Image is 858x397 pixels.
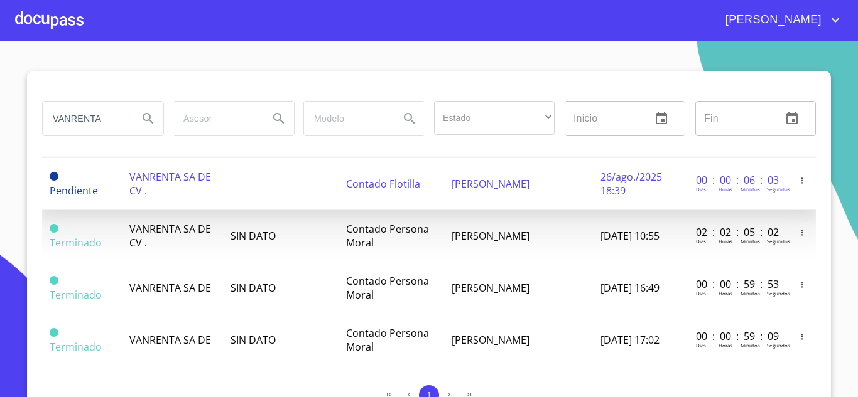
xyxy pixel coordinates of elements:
p: 00 : 00 : 06 : 03 [696,173,781,187]
p: Segundos [767,290,790,297]
span: Contado Persona Moral [346,274,429,302]
span: VANRENTA SA DE CV . [129,170,211,198]
button: Search [394,103,425,134]
p: Minutos [741,290,760,297]
p: Segundos [767,186,790,193]
div: ​ [434,101,555,135]
span: Pendiente [50,172,58,181]
button: Search [133,103,163,134]
span: SIN DATO [231,229,276,243]
p: 00 : 00 : 59 : 09 [696,329,781,343]
p: Minutos [741,238,760,245]
p: Minutos [741,186,760,193]
span: [PERSON_NAME] [716,10,828,30]
span: 26/ago./2025 18:39 [600,170,662,198]
span: SIN DATO [231,333,276,347]
span: [DATE] 17:02 [600,333,660,347]
span: VANRENTA SA DE [129,333,211,347]
span: [PERSON_NAME] [452,281,529,295]
span: VANRENTA SA DE [129,281,211,295]
p: Segundos [767,342,790,349]
span: Contado Persona Moral [346,222,429,250]
span: SIN DATO [231,281,276,295]
span: Terminado [50,288,102,302]
input: search [43,102,128,135]
p: 02 : 02 : 05 : 02 [696,225,781,239]
span: Contado Persona Moral [346,326,429,354]
p: Dias [696,186,706,193]
span: [DATE] 10:55 [600,229,660,243]
p: Dias [696,238,706,245]
span: Terminado [50,340,102,354]
p: 00 : 00 : 59 : 53 [696,277,781,291]
button: Search [264,103,294,134]
p: Dias [696,290,706,297]
p: Minutos [741,342,760,349]
input: search [304,102,389,135]
span: Terminado [50,276,58,285]
span: [DATE] 16:49 [600,281,660,295]
span: [PERSON_NAME] [452,177,529,191]
button: account of current user [716,10,843,30]
p: Horas [719,342,732,349]
span: Pendiente [50,184,98,198]
span: Contado Flotilla [346,177,420,191]
span: Terminado [50,328,58,337]
p: Dias [696,342,706,349]
span: Terminado [50,224,58,233]
input: search [173,102,259,135]
span: [PERSON_NAME] [452,229,529,243]
span: Terminado [50,236,102,250]
p: Horas [719,186,732,193]
p: Horas [719,290,732,297]
p: Horas [719,238,732,245]
span: VANRENTA SA DE CV . [129,222,211,250]
span: [PERSON_NAME] [452,333,529,347]
p: Segundos [767,238,790,245]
